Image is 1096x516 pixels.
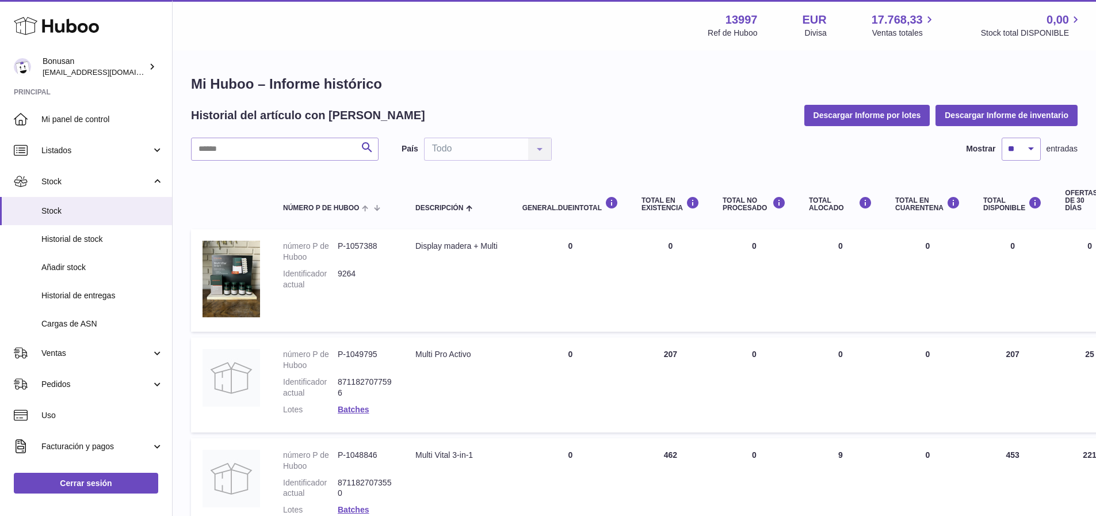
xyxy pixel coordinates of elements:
[1047,12,1069,28] span: 0,00
[805,28,827,39] div: Divisa
[725,12,758,28] strong: 13997
[14,473,158,494] a: Cerrar sesión
[415,204,463,212] span: Descripción
[415,241,499,252] div: Display madera + Multi
[283,241,338,263] dt: número P de Huboo
[203,450,260,507] img: product image
[972,337,1053,432] td: 207
[41,234,163,245] span: Historial de stock
[804,105,930,126] button: Descargar Informe por lotes
[926,241,930,251] span: 0
[283,450,338,472] dt: número P de Huboo
[711,337,797,432] td: 0
[41,290,163,301] span: Historial de entregas
[630,229,711,332] td: 0
[283,204,359,212] span: número P de Huboo
[872,28,936,39] span: Ventas totales
[797,229,884,332] td: 0
[41,379,151,390] span: Pedidos
[522,196,618,212] div: general.dueInTotal
[926,350,930,359] span: 0
[191,75,1078,93] h1: Mi Huboo – Informe histórico
[926,450,930,460] span: 0
[511,337,630,432] td: 0
[630,337,711,432] td: 207
[338,377,392,399] dd: 8711827077596
[711,229,797,332] td: 0
[415,349,499,360] div: Multi Pro Activo
[895,196,960,212] div: Total en CUARENTENA
[338,477,392,499] dd: 8711827073550
[1047,143,1078,154] span: entradas
[402,143,418,154] label: País
[43,56,146,78] div: Bonusan
[43,67,169,77] span: [EMAIL_ADDRESS][DOMAIN_NAME]
[723,196,786,212] div: Total NO PROCESADO
[41,410,163,421] span: Uso
[338,450,392,472] dd: P-1048846
[338,268,392,290] dd: 9264
[981,28,1082,39] span: Stock total DISPONIBLE
[983,196,1042,212] div: Total DISPONIBLE
[966,143,995,154] label: Mostrar
[41,262,163,273] span: Añadir stock
[338,405,369,414] a: Batches
[338,349,392,371] dd: P-1049795
[41,348,151,359] span: Ventas
[415,450,499,461] div: Multi Vital 3-in-1
[41,176,151,187] span: Stock
[283,404,338,415] dt: Lotes
[802,12,826,28] strong: EUR
[41,206,163,217] span: Stock
[797,337,884,432] td: 0
[641,196,700,212] div: Total en EXISTENCIA
[41,318,163,329] span: Cargas de ASN
[203,349,260,407] img: product image
[872,12,923,28] span: 17.768,33
[809,196,872,212] div: Total ALOCADO
[41,441,151,452] span: Facturación y pagos
[41,145,151,156] span: Listados
[191,108,425,123] h2: Historial del artículo con [PERSON_NAME]
[872,12,936,39] a: 17.768,33 Ventas totales
[981,12,1082,39] a: 0,00 Stock total DISPONIBLE
[283,504,338,515] dt: Lotes
[338,505,369,514] a: Batches
[283,268,338,290] dt: Identificador actual
[283,477,338,499] dt: Identificador actual
[283,349,338,371] dt: número P de Huboo
[972,229,1053,332] td: 0
[14,58,31,75] img: info@bonusan.es
[283,377,338,399] dt: Identificador actual
[511,229,630,332] td: 0
[708,28,757,39] div: Ref de Huboo
[41,114,163,125] span: Mi panel de control
[338,241,392,263] dd: P-1057388
[935,105,1078,126] button: Descargar Informe de inventario
[203,241,260,317] img: product image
